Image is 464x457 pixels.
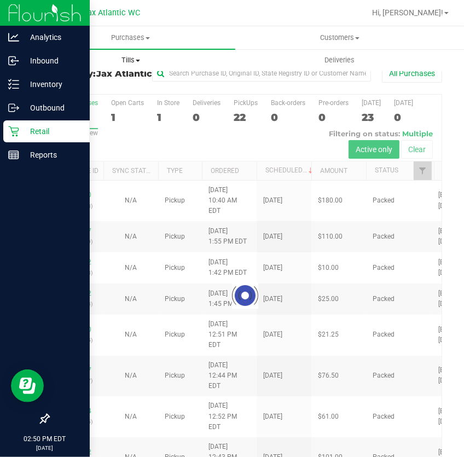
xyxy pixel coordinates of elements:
[8,55,19,66] inline-svg: Inbound
[26,49,235,72] a: Tills
[26,33,235,43] span: Purchases
[19,31,85,44] p: Analytics
[19,101,85,114] p: Outbound
[152,65,371,82] input: Search Purchase ID, Original ID, State Registry ID or Customer Name...
[382,64,442,83] button: All Purchases
[19,78,85,91] p: Inventory
[8,79,19,90] inline-svg: Inventory
[235,26,444,49] a: Customers
[8,32,19,43] inline-svg: Analytics
[236,33,444,43] span: Customers
[48,68,152,89] span: Jax Atlantic WC
[19,54,85,67] p: Inbound
[372,8,443,17] span: Hi, [PERSON_NAME]!
[11,369,44,402] iframe: Resource center
[235,49,444,72] a: Deliveries
[310,55,369,65] span: Deliveries
[8,102,19,113] inline-svg: Outbound
[19,148,85,161] p: Reports
[48,59,152,88] h3: Purchase Summary:
[83,8,140,18] span: Jax Atlantic WC
[5,444,85,452] p: [DATE]
[8,126,19,137] inline-svg: Retail
[5,434,85,444] p: 02:50 PM EDT
[26,26,235,49] a: Purchases
[19,125,85,138] p: Retail
[27,55,235,65] span: Tills
[8,149,19,160] inline-svg: Reports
